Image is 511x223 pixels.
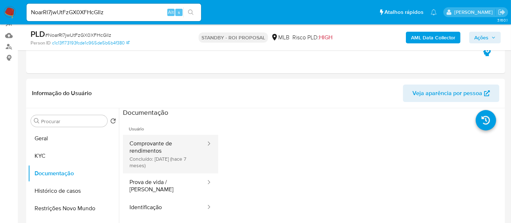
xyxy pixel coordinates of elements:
span: s [178,9,180,16]
button: Veja aparência por pessoa [403,85,499,102]
p: erico.trevizan@mercadopago.com.br [454,9,495,16]
div: MLB [271,34,290,42]
h1: Informação do Usuário [32,90,92,97]
span: Atalhos rápidos [384,8,423,16]
a: Sair [498,8,506,16]
button: Retornar ao pedido padrão [110,118,116,126]
button: Geral [28,130,119,147]
span: HIGH [319,33,332,42]
p: STANDBY - ROI PROPOSAL [199,32,268,43]
button: AML Data Collector [406,32,460,43]
b: Person ID [31,40,51,46]
b: AML Data Collector [411,32,455,43]
input: Procurar [41,118,104,125]
span: 3.160.1 [497,17,507,23]
input: Pesquise usuários ou casos... [27,8,201,17]
a: Notificações [431,9,437,15]
button: Procurar [34,118,40,124]
button: Restrições Novo Mundo [28,200,119,217]
b: PLD [31,28,45,40]
button: Ações [469,32,501,43]
button: search-icon [183,7,198,17]
a: c1c13f173193fcde1c965de5b6b4f380 [52,40,129,46]
button: KYC [28,147,119,165]
span: Veja aparência por pessoa [412,85,482,102]
button: Documentação [28,165,119,182]
span: Alt [168,9,174,16]
span: Ações [474,32,488,43]
span: Risco PLD: [292,34,332,42]
button: Histórico de casos [28,182,119,200]
span: # NoarRI7jwUtFzGX0XFHcGIlz [45,31,111,39]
